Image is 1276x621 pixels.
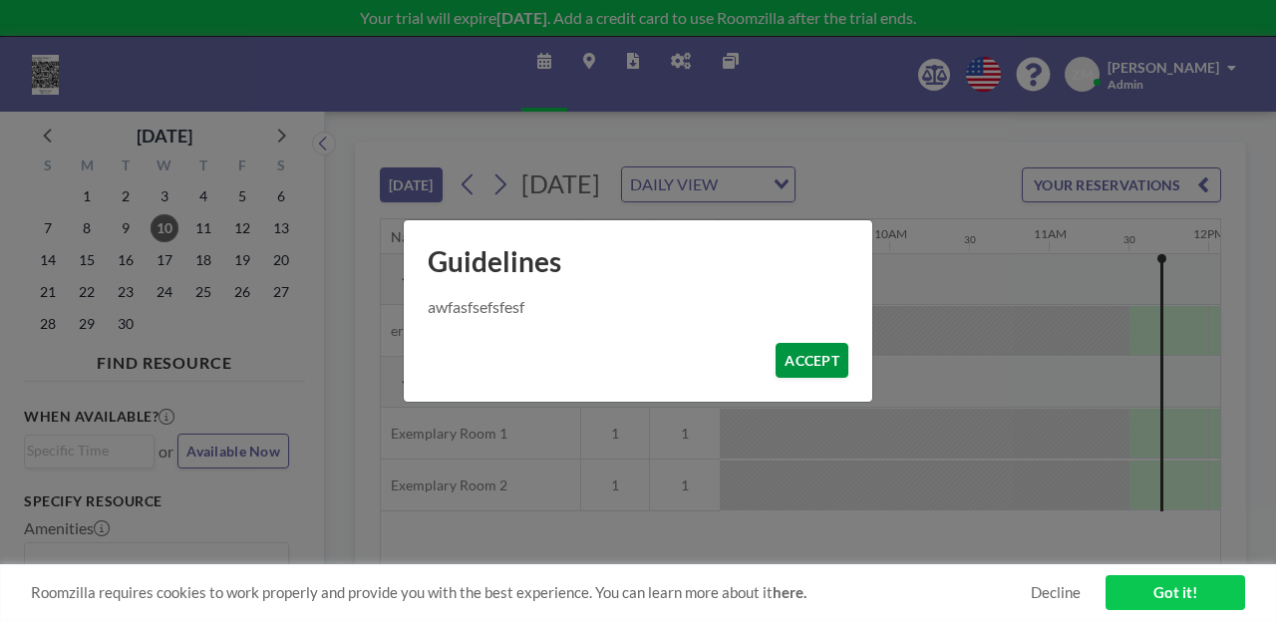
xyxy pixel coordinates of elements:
a: Decline [1031,583,1081,602]
h1: Guidelines [404,220,872,295]
span: Roomzilla requires cookies to work properly and provide you with the best experience. You can lea... [31,583,1031,602]
a: here. [773,583,806,601]
a: Got it! [1106,575,1245,610]
p: awfasfsefsfesf [428,295,848,319]
button: ACCEPT [776,343,848,378]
